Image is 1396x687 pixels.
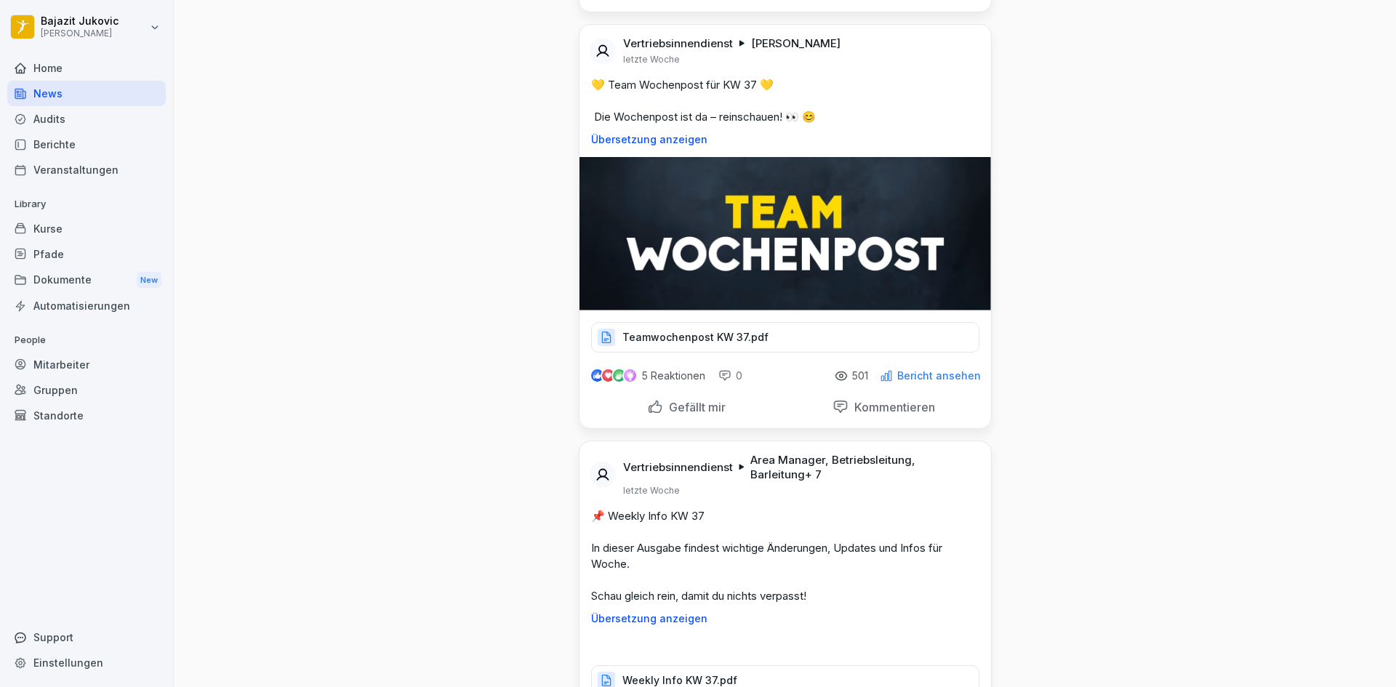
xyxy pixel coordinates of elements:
[7,650,166,675] a: Einstellungen
[591,370,603,382] img: like
[7,267,166,294] div: Dokumente
[663,400,726,414] p: Gefällt mir
[623,460,733,475] p: Vertriebsinnendienst
[7,377,166,403] a: Gruppen
[7,329,166,352] p: People
[137,272,161,289] div: New
[7,241,166,267] a: Pfade
[7,624,166,650] div: Support
[7,293,166,318] a: Automatisierungen
[750,453,974,482] p: Area Manager, Betriebsleitung, Barleitung + 7
[41,28,119,39] p: [PERSON_NAME]
[591,134,979,145] p: Übersetzung anzeigen
[7,267,166,294] a: DokumenteNew
[751,36,841,51] p: [PERSON_NAME]
[591,508,979,604] p: 📌 Weekly Info KW 37 In dieser Ausgabe findest wichtige Änderungen, Updates und Infos für Woche. S...
[7,106,166,132] a: Audits
[603,370,614,381] img: love
[718,369,742,383] div: 0
[623,36,733,51] p: Vertriebsinnendienst
[7,157,166,182] a: Veranstaltungen
[7,193,166,216] p: Library
[591,77,979,125] p: 💛 Team Wochenpost für KW 37 💛 Die Wochenpost ist da – reinschauen! 👀 😊
[591,613,979,624] p: Übersetzung anzeigen
[624,369,636,382] img: inspiring
[7,55,166,81] a: Home
[849,400,935,414] p: Kommentieren
[613,369,625,382] img: celebrate
[642,370,705,382] p: 5 Reaktionen
[7,132,166,157] a: Berichte
[579,157,991,310] img: y71clczu7k497bi9yol2zikg.png
[897,370,981,382] p: Bericht ansehen
[7,352,166,377] a: Mitarbeiter
[591,334,979,349] a: Teamwochenpost KW 37.pdf
[7,403,166,428] a: Standorte
[41,15,119,28] p: Bajazit Jukovic
[852,370,868,382] p: 501
[7,81,166,106] a: News
[623,485,680,497] p: letzte Woche
[622,330,769,345] p: Teamwochenpost KW 37.pdf
[7,216,166,241] a: Kurse
[623,54,680,65] p: letzte Woche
